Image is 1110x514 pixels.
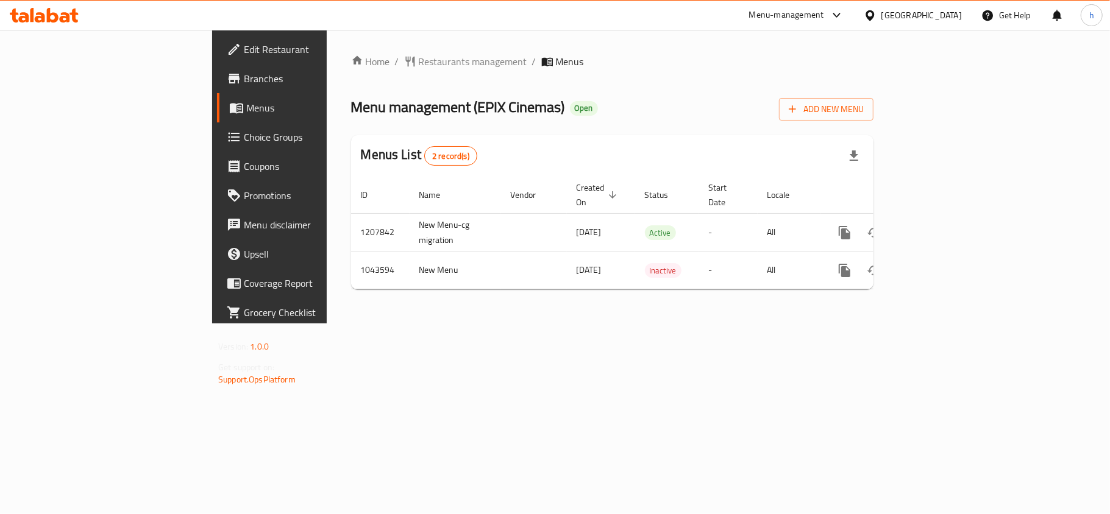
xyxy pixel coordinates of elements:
[820,177,957,214] th: Actions
[779,98,873,121] button: Add New Menu
[577,262,602,278] span: [DATE]
[1089,9,1094,22] span: h
[424,146,477,166] div: Total records count
[217,239,397,269] a: Upsell
[767,188,806,202] span: Locale
[859,218,889,247] button: Change Status
[645,263,681,278] div: Inactive
[577,180,621,209] span: Created On
[217,152,397,181] a: Coupons
[246,100,388,115] span: Menus
[351,177,957,289] table: enhanced table
[577,224,602,240] span: [DATE]
[830,218,859,247] button: more
[361,146,477,166] h2: Menus List
[217,64,397,93] a: Branches
[244,305,388,320] span: Grocery Checklist
[217,210,397,239] a: Menu disclaimer
[404,54,527,69] a: Restaurants management
[244,42,388,57] span: Edit Restaurant
[830,256,859,285] button: more
[244,159,388,174] span: Coupons
[699,213,758,252] td: -
[410,213,501,252] td: New Menu-cg migration
[218,339,248,354] span: Version:
[645,226,676,240] span: Active
[881,9,962,22] div: [GEOGRAPHIC_DATA]
[361,188,384,202] span: ID
[425,150,477,162] span: 2 record(s)
[419,54,527,69] span: Restaurants management
[244,188,388,203] span: Promotions
[749,8,824,23] div: Menu-management
[244,247,388,261] span: Upsell
[532,54,536,69] li: /
[244,217,388,232] span: Menu disclaimer
[839,141,869,171] div: Export file
[217,122,397,152] a: Choice Groups
[217,35,397,64] a: Edit Restaurant
[570,101,598,116] div: Open
[758,213,820,252] td: All
[511,188,552,202] span: Vendor
[570,103,598,113] span: Open
[250,339,269,354] span: 1.0.0
[419,188,457,202] span: Name
[410,252,501,289] td: New Menu
[699,252,758,289] td: -
[859,256,889,285] button: Change Status
[645,188,685,202] span: Status
[217,269,397,298] a: Coverage Report
[758,252,820,289] td: All
[556,54,584,69] span: Menus
[645,264,681,278] span: Inactive
[351,54,873,69] nav: breadcrumb
[218,371,296,387] a: Support.OpsPlatform
[789,102,864,117] span: Add New Menu
[217,181,397,210] a: Promotions
[244,71,388,86] span: Branches
[244,276,388,290] span: Coverage Report
[218,359,274,375] span: Get support on:
[709,180,743,209] span: Start Date
[217,93,397,122] a: Menus
[351,93,565,121] span: Menu management ( EPIX Cinemas )
[244,130,388,144] span: Choice Groups
[217,298,397,327] a: Grocery Checklist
